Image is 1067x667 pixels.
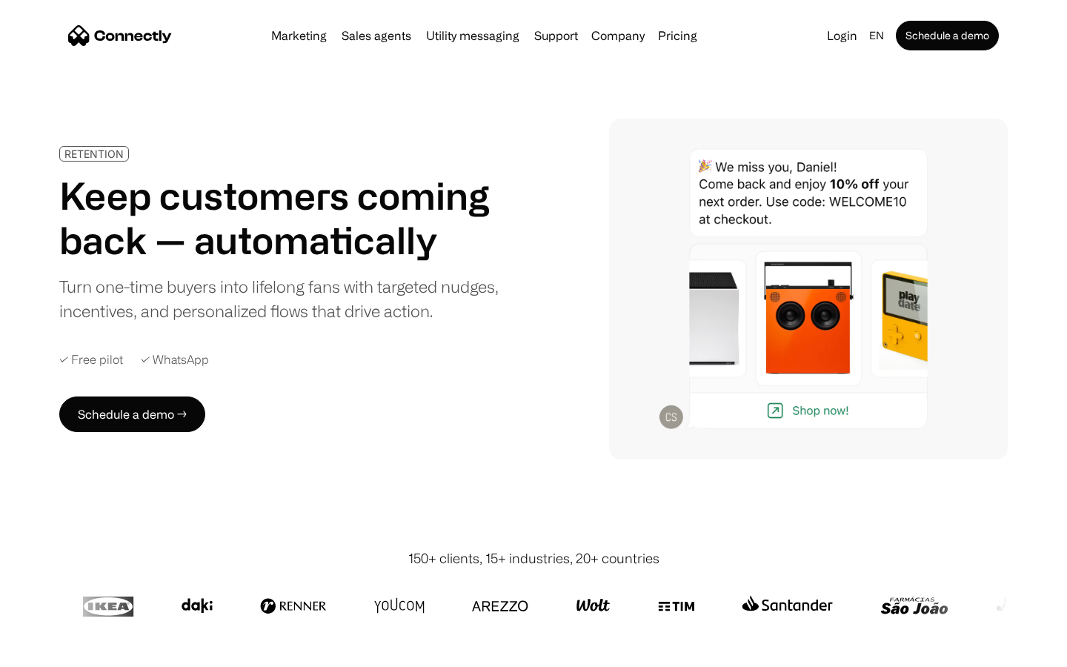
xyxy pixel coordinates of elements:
[59,353,123,367] div: ✓ Free pilot
[59,274,510,323] div: Turn one-time buyers into lifelong fans with targeted nudges, incentives, and personalized flows ...
[408,548,659,568] div: 150+ clients, 15+ industries, 20+ countries
[591,25,645,46] div: Company
[420,30,525,42] a: Utility messaging
[141,353,209,367] div: ✓ WhatsApp
[652,30,703,42] a: Pricing
[896,21,999,50] a: Schedule a demo
[15,640,89,662] aside: Language selected: English
[528,30,584,42] a: Support
[59,396,205,432] a: Schedule a demo →
[336,30,417,42] a: Sales agents
[64,148,124,159] div: RETENTION
[265,30,333,42] a: Marketing
[869,25,884,46] div: en
[30,641,89,662] ul: Language list
[59,173,510,262] h1: Keep customers coming back — automatically
[821,25,863,46] a: Login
